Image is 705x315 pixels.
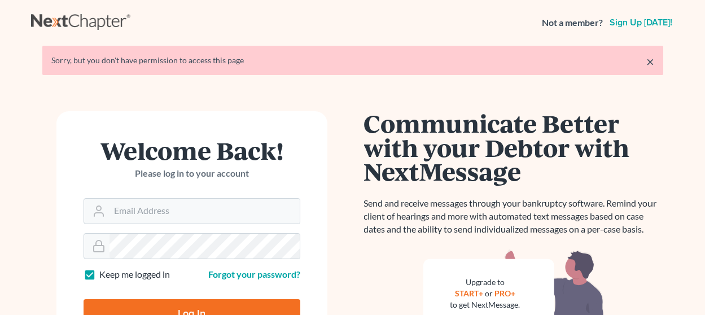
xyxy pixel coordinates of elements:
[99,268,170,281] label: Keep me logged in
[84,138,300,163] h1: Welcome Back!
[208,269,300,279] a: Forgot your password?
[646,55,654,68] a: ×
[450,299,520,310] div: to get NextMessage.
[607,18,675,27] a: Sign up [DATE]!
[51,55,654,66] div: Sorry, but you don't have permission to access this page
[364,111,663,183] h1: Communicate Better with your Debtor with NextMessage
[364,197,663,236] p: Send and receive messages through your bankruptcy software. Remind your client of hearings and mo...
[455,288,483,298] a: START+
[110,199,300,224] input: Email Address
[485,288,493,298] span: or
[450,277,520,288] div: Upgrade to
[542,16,603,29] strong: Not a member?
[84,167,300,180] p: Please log in to your account
[494,288,515,298] a: PRO+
